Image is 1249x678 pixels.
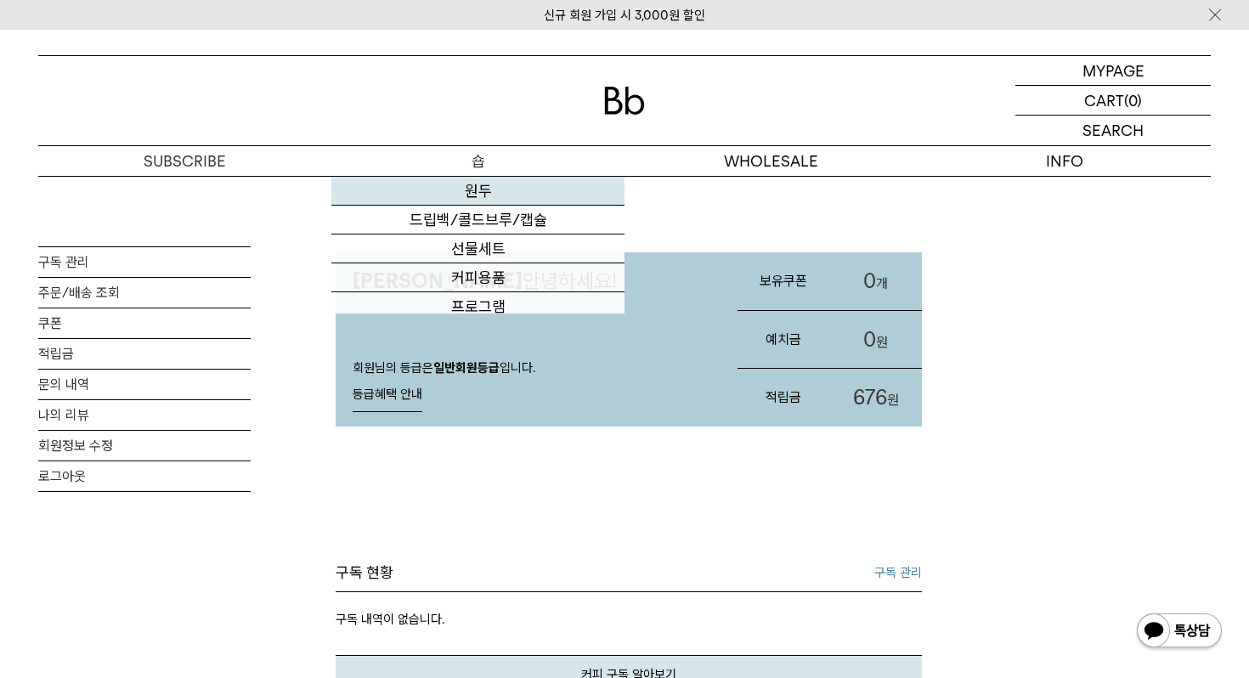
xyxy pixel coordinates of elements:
[336,562,393,583] h3: 구독 현황
[38,370,251,399] a: 문의 내역
[624,146,918,176] p: WHOLESALE
[1015,56,1211,86] a: MYPAGE
[38,308,251,338] a: 쿠폰
[1015,86,1211,116] a: CART (0)
[738,317,829,362] h3: 예치금
[331,263,624,292] a: 커피용품
[331,146,624,176] a: 숍
[738,375,829,420] h3: 적립금
[1124,86,1142,115] p: (0)
[331,206,624,234] a: 드립백/콜드브루/캡슐
[38,247,251,277] a: 구독 관리
[38,461,251,491] a: 로그아웃
[331,292,624,321] a: 프로그램
[433,360,500,376] strong: 일반회원등급
[38,146,331,176] a: SUBSCRIBE
[336,592,922,655] p: 구독 내역이 없습니다.
[604,87,645,115] img: 로고
[1135,612,1224,653] img: 카카오톡 채널 1:1 채팅 버튼
[830,369,922,427] a: 676원
[331,177,624,206] a: 원두
[1082,56,1144,85] p: MYPAGE
[331,234,624,263] a: 선물세트
[863,268,876,293] span: 0
[544,8,705,23] a: 신규 회원 가입 시 3,000원 할인
[1084,86,1124,115] p: CART
[830,311,922,369] a: 0원
[874,562,922,583] a: 구독 관리
[353,378,422,412] a: 등급혜택 안내
[336,343,721,427] div: 회원님의 등급은 입니다.
[1082,116,1144,145] p: SEARCH
[738,258,829,303] h3: 보유쿠폰
[830,252,922,310] a: 0개
[38,400,251,430] a: 나의 리뷰
[863,327,876,352] span: 0
[38,278,251,308] a: 주문/배송 조회
[918,146,1211,176] p: INFO
[853,385,887,410] span: 676
[38,431,251,460] a: 회원정보 수정
[38,339,251,369] a: 적립금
